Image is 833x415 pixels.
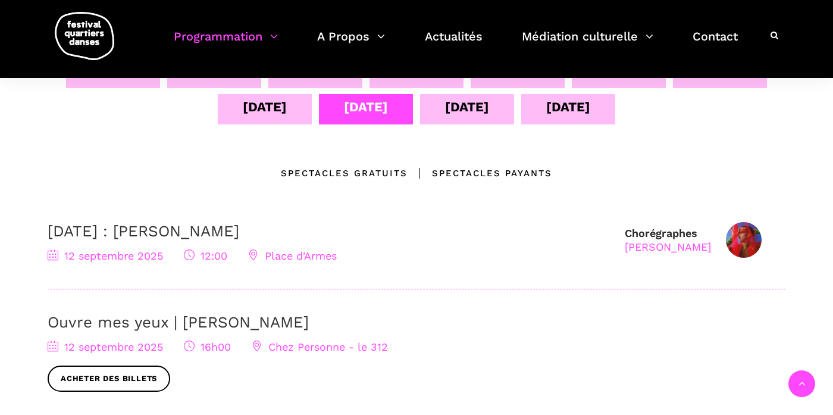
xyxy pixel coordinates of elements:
[252,341,388,353] span: Chez Personne - le 312
[408,166,552,180] div: Spectacles Payants
[445,96,489,117] div: [DATE]
[546,96,590,117] div: [DATE]
[726,222,762,258] img: Nicholas Bellefleur
[317,26,385,61] a: A Propos
[48,222,239,240] a: [DATE] : [PERSON_NAME]
[174,26,278,61] a: Programmation
[425,26,483,61] a: Actualités
[184,249,227,262] span: 12:00
[48,341,163,353] span: 12 septembre 2025
[184,341,231,353] span: 16h00
[625,240,711,254] div: [PERSON_NAME]
[625,226,711,254] div: Chorégraphes
[522,26,653,61] a: Médiation culturelle
[693,26,738,61] a: Contact
[48,249,163,262] span: 12 septembre 2025
[48,366,170,392] a: Acheter des billets
[248,249,337,262] span: Place d'Armes
[55,12,114,60] img: logo-fqd-med
[243,96,287,117] div: [DATE]
[344,96,388,117] div: [DATE]
[281,166,408,180] div: Spectacles gratuits
[48,313,309,331] a: Ouvre mes yeux | [PERSON_NAME]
